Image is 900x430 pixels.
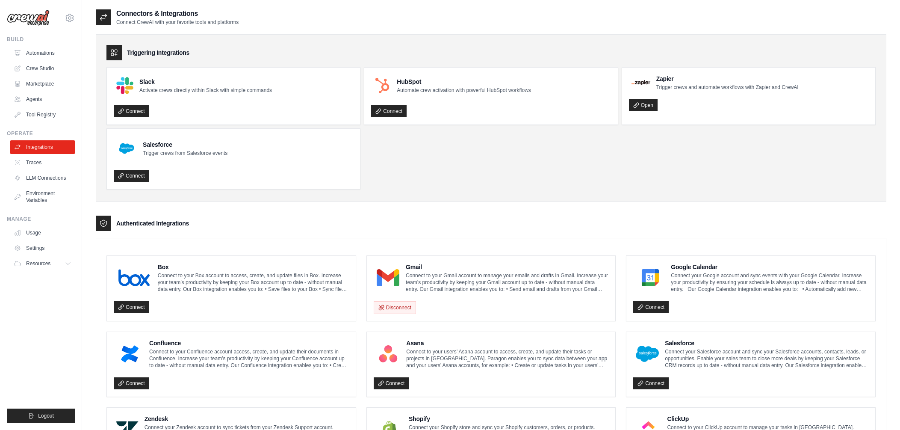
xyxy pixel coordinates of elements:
[397,77,531,86] h4: HubSpot
[116,19,239,26] p: Connect CrewAI with your favorite tools and platforms
[116,77,133,94] img: Slack Logo
[656,74,799,83] h4: Zapier
[374,377,409,389] a: Connect
[406,339,608,347] h4: Asana
[10,77,75,91] a: Marketplace
[116,138,137,159] img: Salesforce Logo
[633,301,669,313] a: Connect
[665,339,868,347] h4: Salesforce
[7,409,75,423] button: Logout
[149,348,349,369] p: Connect to your Confluence account access, create, and update their documents in Confluence. Incr...
[139,87,272,94] p: Activate crews directly within Slack with simple commands
[143,150,227,157] p: Trigger crews from Salesforce events
[116,345,143,362] img: Confluence Logo
[7,36,75,43] div: Build
[26,260,50,267] span: Resources
[631,80,650,85] img: Zapier Logo
[114,377,149,389] a: Connect
[406,272,608,293] p: Connect to your Gmail account to manage your emails and drafts in Gmail. Increase your team’s pro...
[145,415,349,423] h4: Zendesk
[7,130,75,137] div: Operate
[116,9,239,19] h2: Connectors & Integrations
[10,140,75,154] a: Integrations
[636,269,665,286] img: Google Calendar Logo
[656,84,799,91] p: Trigger crews and automate workflows with Zapier and CrewAI
[376,345,401,362] img: Asana Logo
[629,99,658,111] a: Open
[10,92,75,106] a: Agents
[10,171,75,185] a: LLM Connections
[158,272,349,293] p: Connect to your Box account to access, create, and update files in Box. Increase your team’s prod...
[116,219,189,228] h3: Authenticated Integrations
[149,339,349,347] h4: Confluence
[139,77,272,86] h4: Slack
[10,257,75,270] button: Resources
[406,263,608,271] h4: Gmail
[7,216,75,222] div: Manage
[10,187,75,207] a: Environment Variables
[671,272,868,293] p: Connect your Google account and sync events with your Google Calendar. Increase your productivity...
[114,170,149,182] a: Connect
[406,348,608,369] p: Connect to your users’ Asana account to access, create, and update their tasks or projects in [GE...
[10,108,75,122] a: Tool Registry
[127,48,189,57] h3: Triggering Integrations
[114,105,149,117] a: Connect
[671,263,868,271] h4: Google Calendar
[10,156,75,169] a: Traces
[10,62,75,75] a: Crew Studio
[10,226,75,240] a: Usage
[38,412,54,419] span: Logout
[374,77,391,94] img: HubSpot Logo
[10,46,75,60] a: Automations
[636,345,659,362] img: Salesforce Logo
[409,415,608,423] h4: Shopify
[397,87,531,94] p: Automate crew activation with powerful HubSpot workflows
[10,241,75,255] a: Settings
[143,140,227,149] h4: Salesforce
[667,415,868,423] h4: ClickUp
[114,301,149,313] a: Connect
[116,269,152,286] img: Box Logo
[7,10,50,26] img: Logo
[158,263,349,271] h4: Box
[374,301,416,314] button: Disconnect
[376,269,400,286] img: Gmail Logo
[371,105,407,117] a: Connect
[633,377,669,389] a: Connect
[665,348,868,369] p: Connect your Salesforce account and sync your Salesforce accounts, contacts, leads, or opportunit...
